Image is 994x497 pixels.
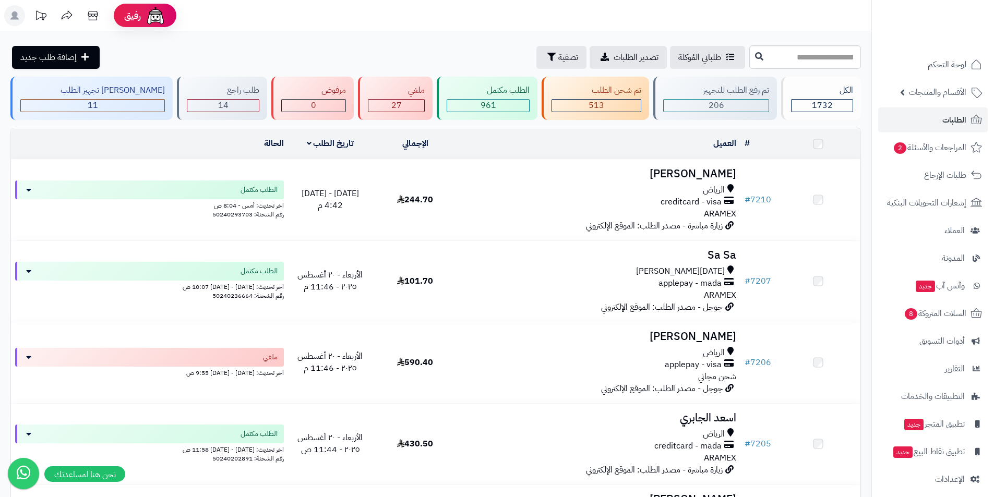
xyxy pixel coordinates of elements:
span: الطلب مكتمل [241,185,278,195]
a: تطبيق المتجرجديد [878,411,988,437]
a: إشعارات التحويلات البنكية [878,190,988,215]
span: 101.70 [397,275,433,287]
span: creditcard - mada [654,440,722,452]
div: 27 [368,100,424,112]
span: الأربعاء - ٢٠ أغسطس ٢٠٢٥ - 11:46 م [297,350,363,374]
a: تاريخ الطلب [307,137,354,150]
span: جديد [893,446,913,458]
div: 0 [282,100,345,112]
a: العميل [713,137,736,150]
a: التطبيقات والخدمات [878,384,988,409]
span: تصفية [558,51,578,64]
div: اخر تحديث: [DATE] - [DATE] 9:55 ص [15,367,284,378]
a: [PERSON_NAME] تجهيز الطلب 11 [8,77,175,120]
a: أدوات التسويق [878,329,988,354]
span: 14 [218,99,229,112]
a: تصدير الطلبات [590,46,667,69]
span: شحن مجاني [698,370,736,383]
a: طلب راجع 14 [175,77,269,120]
a: وآتس آبجديد [878,273,988,298]
span: الأربعاء - ٢٠ أغسطس ٢٠٢٥ - 11:44 ص [297,431,363,456]
div: تم رفع الطلب للتجهيز [663,84,769,96]
div: 14 [187,100,259,112]
span: طلبات الإرجاع [924,168,966,183]
a: #7210 [745,193,771,206]
div: اخر تحديث: أمس - 8:04 ص [15,199,284,210]
div: طلب راجع [187,84,259,96]
a: #7207 [745,275,771,287]
div: اخر تحديث: [DATE] - [DATE] 10:07 ص [15,281,284,292]
a: الإجمالي [402,137,428,150]
span: 2 [894,142,906,154]
span: زيارة مباشرة - مصدر الطلب: الموقع الإلكتروني [586,464,723,476]
div: مرفوض [281,84,346,96]
span: التطبيقات والخدمات [901,389,965,404]
span: الطلب مكتمل [241,429,278,439]
a: #7205 [745,438,771,450]
a: السلات المتروكة8 [878,301,988,326]
span: المدونة [942,251,965,265]
a: المدونة [878,246,988,271]
span: الطلب مكتمل [241,266,278,276]
span: applepay - visa [665,359,722,371]
a: تطبيق نقاط البيعجديد [878,439,988,464]
span: المراجعات والأسئلة [893,140,966,155]
img: ai-face.png [145,5,166,26]
div: 11 [21,100,164,112]
span: # [745,193,750,206]
span: 0 [311,99,316,112]
span: رقم الشحنة: 50240236664 [212,291,284,300]
span: 206 [709,99,724,112]
span: جوجل - مصدر الطلب: الموقع الإلكتروني [601,301,723,313]
span: جديد [904,419,924,430]
a: الكل1732 [779,77,863,120]
span: ARAMEX [704,208,736,220]
a: المراجعات والأسئلة2 [878,135,988,160]
span: إشعارات التحويلات البنكية [887,196,966,210]
a: ملغي 27 [356,77,435,120]
span: # [745,438,750,450]
a: الطلبات [878,107,988,132]
div: 961 [447,100,529,112]
div: تم شحن الطلب [552,84,641,96]
span: الرياض [703,428,725,440]
a: التقارير [878,356,988,381]
a: تم رفع الطلب للتجهيز 206 [651,77,779,120]
span: 27 [391,99,402,112]
span: الأقسام والمنتجات [909,85,966,100]
span: 513 [589,99,604,112]
div: [PERSON_NAME] تجهيز الطلب [20,84,165,96]
div: ملغي [368,84,425,96]
span: أدوات التسويق [919,334,965,348]
span: الأربعاء - ٢٠ أغسطس ٢٠٢٥ - 11:46 م [297,269,363,293]
span: الرياض [703,184,725,196]
span: الرياض [703,347,725,359]
span: ملغي [263,352,278,362]
span: لوحة التحكم [928,57,966,72]
span: applepay - mada [658,277,722,289]
a: العملاء [878,218,988,243]
a: الإعدادات [878,467,988,492]
span: رقم الشحنة: 50240293703 [212,210,284,219]
span: الإعدادات [935,472,965,487]
span: السلات المتروكة [904,306,966,321]
a: مرفوض 0 [269,77,356,120]
span: creditcard - visa [661,196,722,208]
span: طلباتي المُوكلة [678,51,721,64]
span: [DATE] - [DATE] 4:42 م [302,187,359,212]
span: ARAMEX [704,289,736,301]
a: الحالة [264,137,284,150]
h3: Sa Sa [462,249,736,261]
span: وآتس آب [915,278,965,293]
span: زيارة مباشرة - مصدر الطلب: الموقع الإلكتروني [586,220,723,232]
span: # [745,275,750,287]
span: 1732 [812,99,833,112]
h3: اسعد الجابري [462,412,736,424]
a: إضافة طلب جديد [12,46,100,69]
span: جديد [916,281,935,292]
span: [DATE][PERSON_NAME] [636,265,725,277]
span: 11 [88,99,98,112]
span: إضافة طلب جديد [20,51,77,64]
span: الطلبات [942,113,966,127]
span: 961 [481,99,496,112]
